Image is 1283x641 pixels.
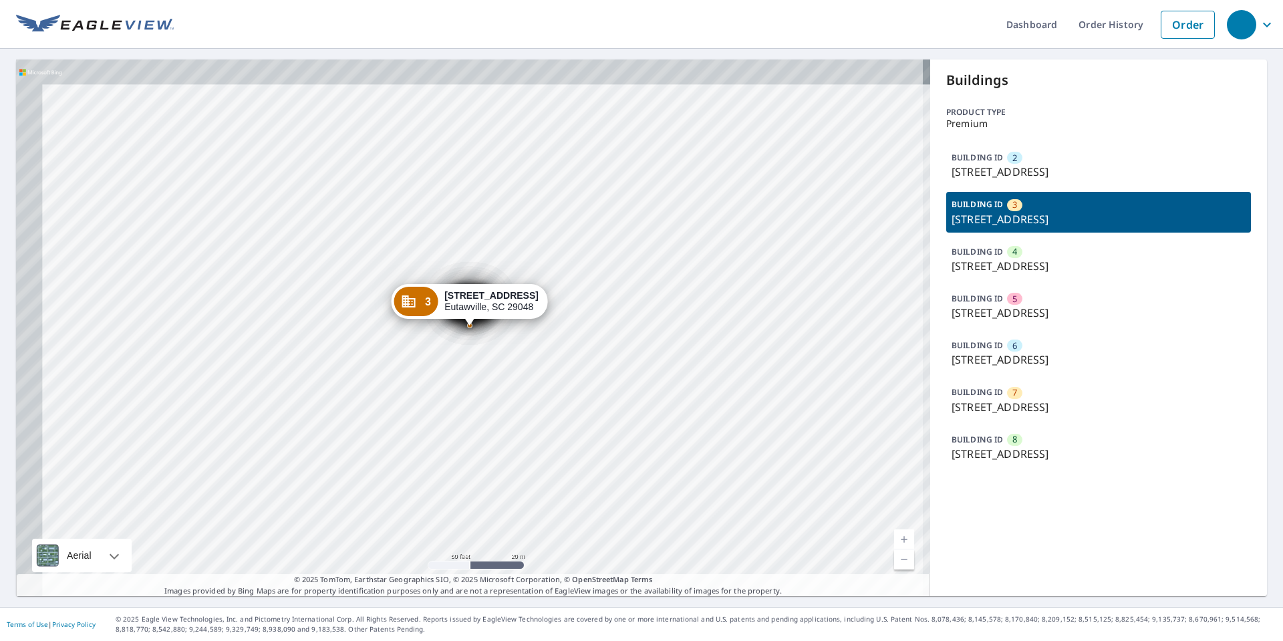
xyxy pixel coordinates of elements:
span: 3 [425,297,431,307]
p: © 2025 Eagle View Technologies, Inc. and Pictometry International Corp. All Rights Reserved. Repo... [116,614,1276,634]
p: [STREET_ADDRESS] [952,399,1246,415]
span: 7 [1012,386,1017,399]
a: Current Level 19, Zoom Out [894,549,914,569]
p: BUILDING ID [952,340,1003,351]
div: Aerial [63,539,96,572]
p: BUILDING ID [952,434,1003,445]
p: BUILDING ID [952,386,1003,398]
a: Privacy Policy [52,620,96,629]
a: Terms [631,574,653,584]
a: Order [1161,11,1215,39]
p: Buildings [946,70,1251,90]
p: [STREET_ADDRESS] [952,446,1246,462]
div: Aerial [32,539,132,572]
strong: [STREET_ADDRESS] [444,290,539,301]
p: Product type [946,106,1251,118]
p: | [7,620,96,628]
a: Terms of Use [7,620,48,629]
p: BUILDING ID [952,152,1003,163]
a: OpenStreetMap [572,574,628,584]
img: EV Logo [16,15,174,35]
span: 8 [1012,433,1017,446]
a: Current Level 19, Zoom In [894,529,914,549]
span: 3 [1012,199,1017,211]
p: [STREET_ADDRESS] [952,258,1246,274]
p: [STREET_ADDRESS] [952,211,1246,227]
p: Images provided by Bing Maps are for property identification purposes only and are not a represen... [16,574,930,596]
p: [STREET_ADDRESS] [952,352,1246,368]
span: © 2025 TomTom, Earthstar Geographics SIO, © 2025 Microsoft Corporation, © [294,574,653,586]
p: BUILDING ID [952,199,1003,210]
p: Premium [946,118,1251,129]
div: Eutawville, SC 29048 [444,290,539,313]
div: Dropped pin, building 3, Commercial property, 321 Second St Eutawville, SC 29048 [391,284,548,326]
p: BUILDING ID [952,293,1003,304]
span: 2 [1012,152,1017,164]
span: 6 [1012,340,1017,352]
p: [STREET_ADDRESS] [952,164,1246,180]
span: 5 [1012,293,1017,305]
p: [STREET_ADDRESS] [952,305,1246,321]
p: BUILDING ID [952,246,1003,257]
span: 4 [1012,245,1017,258]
